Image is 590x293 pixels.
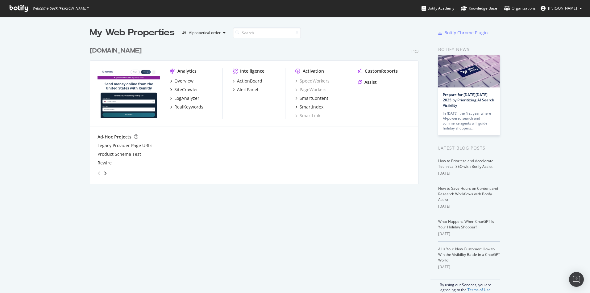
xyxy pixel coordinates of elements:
[422,5,454,11] div: Botify Academy
[504,5,536,11] div: Organizations
[174,95,199,101] div: LogAnalyzer
[365,68,398,74] div: CustomReports
[174,87,198,93] div: SiteCrawler
[98,68,160,118] img: remitly.com
[438,219,494,230] a: What Happens When ChatGPT Is Your Holiday Shopper?
[98,134,131,140] div: Ad-Hoc Projects
[444,30,488,36] div: Botify Chrome Plugin
[32,6,88,11] span: Welcome back, [PERSON_NAME] !
[90,46,144,55] a: [DOMAIN_NAME]
[174,78,193,84] div: Overview
[438,246,500,263] a: AI Is Your New Customer: How to Win the Visibility Battle in a ChatGPT World
[467,287,491,292] a: Terms of Use
[295,95,328,101] a: SmartContent
[170,78,193,84] a: Overview
[170,87,198,93] a: SiteCrawler
[233,28,301,38] input: Search
[438,264,500,270] div: [DATE]
[103,170,107,176] div: angle-right
[438,158,493,169] a: How to Prioritize and Accelerate Technical SEO with Botify Assist
[411,49,418,54] div: Pro
[189,31,221,35] div: Alphabetical order
[98,142,152,149] a: Legacy Provider Page URLs
[295,104,323,110] a: SmartIndex
[443,92,494,108] a: Prepare for [DATE][DATE] 2025 by Prioritizing AI Search Visibility
[548,6,577,11] span: Oksana Salvarovska
[233,87,258,93] a: AlertPanel
[237,78,262,84] div: ActionBoard
[438,30,488,36] a: Botify Chrome Plugin
[295,78,330,84] a: SpeedWorkers
[300,104,323,110] div: SmartIndex
[90,39,423,184] div: grid
[438,231,500,237] div: [DATE]
[90,27,175,39] div: My Web Properties
[300,95,328,101] div: SmartContent
[536,3,587,13] button: [PERSON_NAME]
[174,104,203,110] div: RealKeywords
[295,113,320,119] a: SmartLink
[461,5,497,11] div: Knowledge Base
[569,272,584,287] div: Open Intercom Messenger
[303,68,324,74] div: Activation
[364,79,377,85] div: Assist
[170,95,199,101] a: LogAnalyzer
[237,87,258,93] div: AlertPanel
[180,28,228,38] button: Alphabetical order
[295,87,326,93] a: PageWorkers
[98,151,141,157] a: Product Schema Test
[438,171,500,176] div: [DATE]
[438,55,500,87] img: Prepare for Black Friday 2025 by Prioritizing AI Search Visibility
[430,279,500,292] div: By using our Services, you are agreeing to the
[177,68,197,74] div: Analytics
[443,111,495,131] div: In [DATE], the first year where AI-powered search and commerce agents will guide holiday shoppers…
[98,160,112,166] a: Rewire
[358,79,377,85] a: Assist
[240,68,264,74] div: Intelligence
[438,145,500,151] div: Latest Blog Posts
[90,46,142,55] div: [DOMAIN_NAME]
[95,168,103,178] div: angle-left
[438,46,500,53] div: Botify news
[233,78,262,84] a: ActionBoard
[170,104,203,110] a: RealKeywords
[358,68,398,74] a: CustomReports
[438,186,498,202] a: How to Save Hours on Content and Research Workflows with Botify Assist
[438,204,500,209] div: [DATE]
